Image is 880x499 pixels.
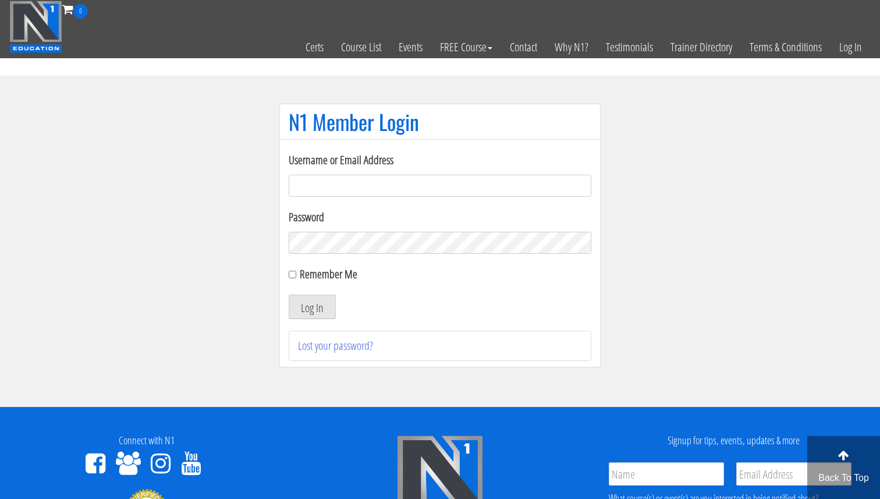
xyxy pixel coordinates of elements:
[597,19,662,76] a: Testimonials
[289,208,591,226] label: Password
[595,435,871,447] h4: Signup for tips, events, updates & more
[289,151,591,169] label: Username or Email Address
[741,19,831,76] a: Terms & Conditions
[501,19,546,76] a: Contact
[807,471,880,485] p: Back To Top
[332,19,390,76] a: Course List
[298,338,373,353] a: Lost your password?
[390,19,431,76] a: Events
[9,1,62,53] img: n1-education
[546,19,597,76] a: Why N1?
[73,4,88,19] span: 0
[736,462,851,486] input: Email Address
[300,266,357,282] label: Remember Me
[62,1,88,17] a: 0
[289,110,591,133] h1: N1 Member Login
[609,462,724,486] input: Name
[831,19,871,76] a: Log In
[431,19,501,76] a: FREE Course
[662,19,741,76] a: Trainer Directory
[9,435,285,447] h4: Connect with N1
[297,19,332,76] a: Certs
[289,295,336,319] button: Log In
